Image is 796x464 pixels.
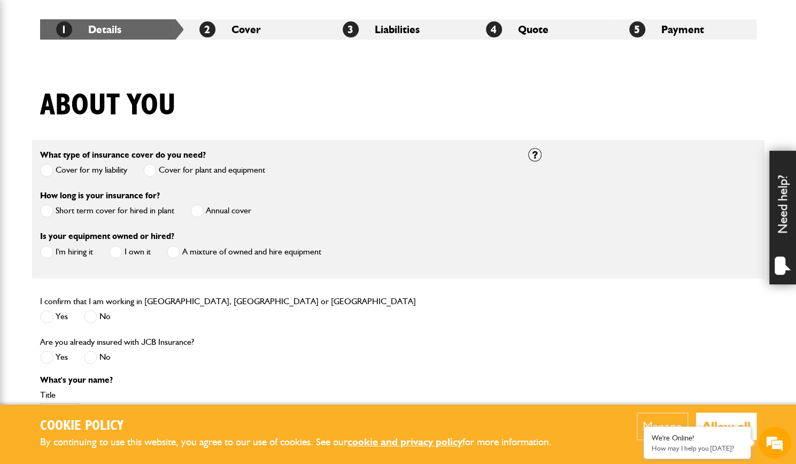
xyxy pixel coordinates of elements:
button: Manage [637,413,688,440]
li: Payment [613,19,756,40]
span: 4 [486,21,502,37]
button: Allow all [696,413,756,440]
label: Short term cover for hired in plant [40,204,174,218]
span: 1 [56,21,72,37]
label: What type of insurance cover do you need? [40,151,206,159]
p: By continuing to use this website, you agree to our use of cookies. See our for more information. [40,434,569,451]
li: Details [40,19,183,40]
label: No [84,351,111,364]
li: Quote [470,19,613,40]
label: How long is your insurance for? [40,191,160,200]
span: 5 [629,21,645,37]
span: 2 [199,21,215,37]
div: We're Online! [652,434,743,443]
label: I confirm that I am working in [GEOGRAPHIC_DATA], [GEOGRAPHIC_DATA] or [GEOGRAPHIC_DATA] [40,297,416,306]
div: Need help? [769,151,796,284]
span: 3 [343,21,359,37]
a: cookie and privacy policy [347,436,462,448]
label: No [84,310,111,323]
label: A mixture of owned and hire equipment [167,245,321,259]
li: Liabilities [327,19,470,40]
label: Cover for my liability [40,164,127,177]
label: Annual cover [190,204,251,218]
p: How may I help you today? [652,444,743,452]
label: I'm hiring it [40,245,93,259]
h1: About you [40,88,176,123]
label: Yes [40,310,68,323]
label: I own it [109,245,151,259]
p: What's your name? [40,376,512,384]
h2: Cookie Policy [40,418,569,435]
label: Title [40,391,512,399]
label: Cover for plant and equipment [143,164,265,177]
li: Cover [183,19,327,40]
label: Yes [40,351,68,364]
label: Are you already insured with JCB Insurance? [40,338,194,346]
label: Is your equipment owned or hired? [40,232,174,241]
